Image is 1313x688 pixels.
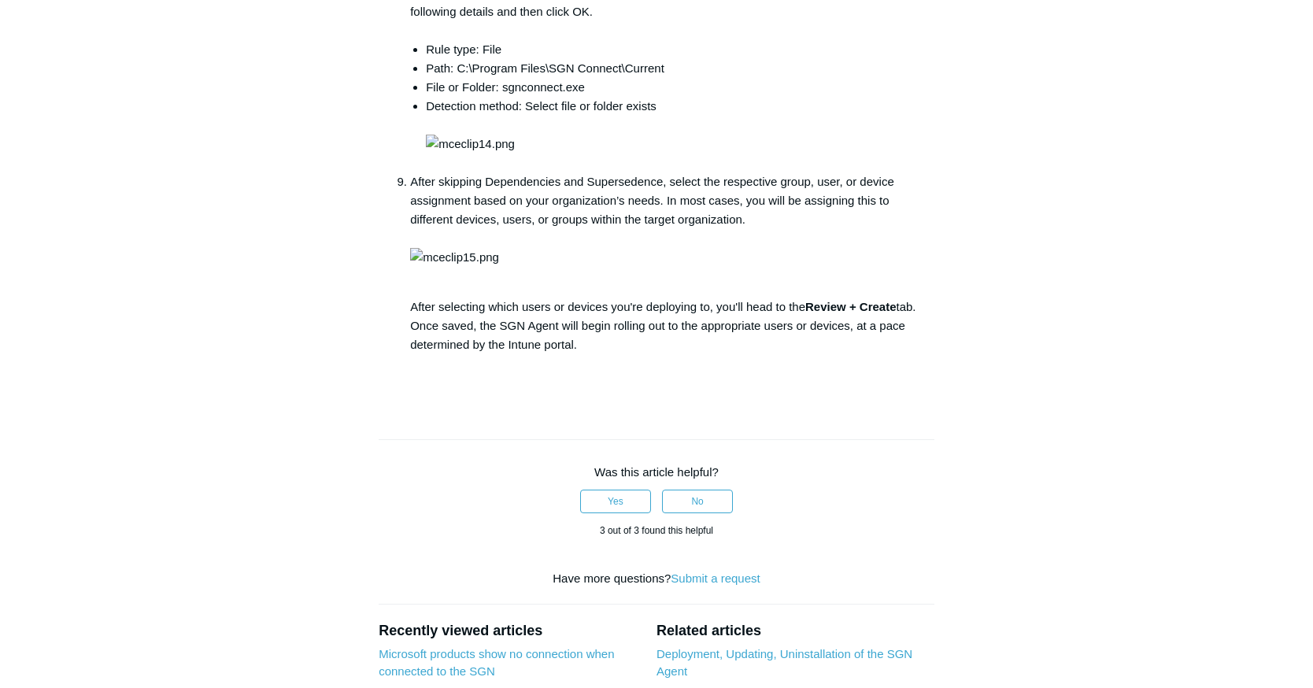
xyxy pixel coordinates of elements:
li: File or Folder: sgnconnect.exe [426,78,934,97]
a: Microsoft products show no connection when connected to the SGN [379,647,614,679]
p: After selecting which users or devices you're deploying to, you'll head to the tab. Once saved, t... [410,298,934,392]
img: mceclip14.png [426,135,515,154]
div: Have more questions? [379,570,934,588]
a: Deployment, Updating, Uninstallation of the SGN Agent [656,647,912,679]
h2: Related articles [656,620,934,642]
button: This article was helpful [580,490,651,513]
li: Path: C:\Program Files\SGN Connect\Current [426,59,934,78]
h2: Recently viewed articles [379,620,641,642]
a: Submit a request [671,571,760,585]
li: After skipping Dependencies and Supersedence, select the respective group, user, or device assign... [410,172,934,392]
span: 3 out of 3 found this helpful [600,525,713,536]
span: Was this article helpful? [594,465,719,479]
li: Detection method: Select file or folder exists [426,97,934,172]
img: mceclip15.png [410,248,499,267]
li: Rule type: File [426,40,934,59]
button: This article was not helpful [662,490,733,513]
strong: Review + Create [805,300,896,313]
